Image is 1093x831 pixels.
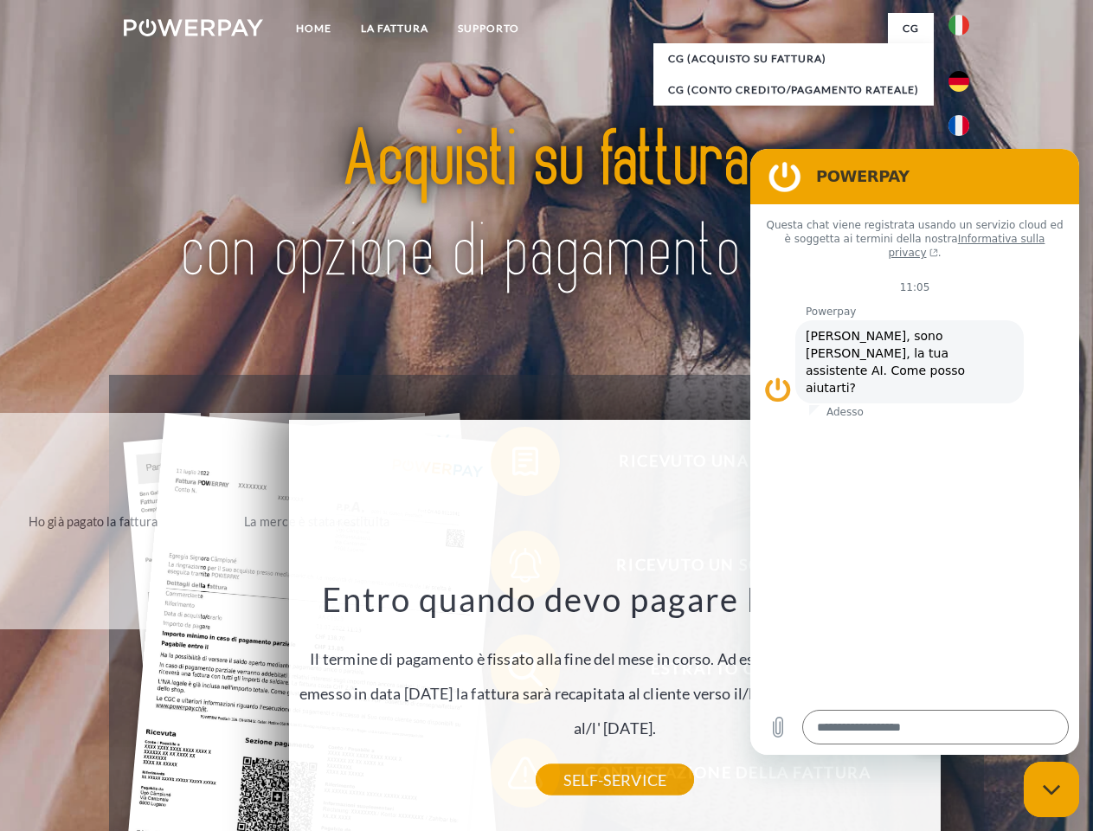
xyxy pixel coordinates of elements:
[536,764,694,796] a: SELF-SERVICE
[299,578,931,620] h3: Entro quando devo pagare la fattura?
[888,13,934,44] a: CG
[281,13,346,44] a: Home
[653,43,934,74] a: CG (Acquisto su fattura)
[948,15,969,35] img: it
[653,74,934,106] a: CG (Conto Credito/Pagamento rateale)
[299,578,931,780] div: Il termine di pagamento è fissato alla fine del mese in corso. Ad esempio se l'ordine è stato eme...
[124,19,263,36] img: logo-powerpay-white.svg
[346,13,443,44] a: LA FATTURA
[750,149,1079,755] iframe: Finestra di messaggistica
[1024,762,1079,817] iframe: Pulsante per aprire la finestra di messaggistica, conversazione in corso
[220,509,415,532] div: La merce è stata restituita
[165,83,928,332] img: title-powerpay_it.svg
[443,13,534,44] a: Supporto
[948,71,969,92] img: de
[948,115,969,136] img: fr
